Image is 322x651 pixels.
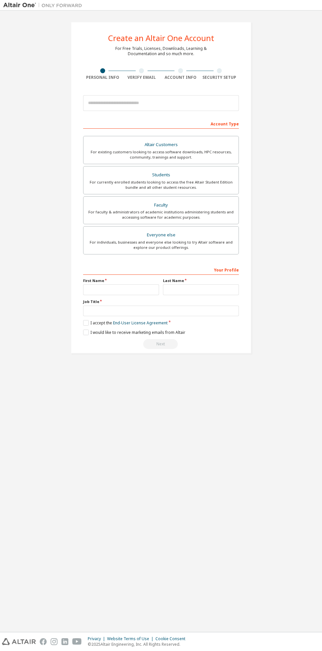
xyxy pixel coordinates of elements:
[113,320,168,326] a: End-User License Agreement
[83,75,122,80] div: Personal Info
[115,46,207,56] div: For Free Trials, Licenses, Downloads, Learning & Documentation and so much more.
[40,638,47,645] img: facebook.svg
[72,638,82,645] img: youtube.svg
[83,320,168,326] label: I accept the
[2,638,36,645] img: altair_logo.svg
[87,140,235,149] div: Altair Customers
[83,118,239,129] div: Account Type
[87,240,235,250] div: For individuals, businesses and everyone else looking to try Altair software and explore our prod...
[87,170,235,180] div: Students
[83,299,239,304] label: Job Title
[3,2,85,9] img: Altair One
[200,75,239,80] div: Security Setup
[163,278,239,283] label: Last Name
[88,641,189,647] p: © 2025 Altair Engineering, Inc. All Rights Reserved.
[87,230,235,240] div: Everyone else
[83,278,159,283] label: First Name
[51,638,57,645] img: instagram.svg
[87,149,235,160] div: For existing customers looking to access software downloads, HPC resources, community, trainings ...
[161,75,200,80] div: Account Info
[87,209,235,220] div: For faculty & administrators of academic institutions administering students and accessing softwa...
[83,264,239,275] div: Your Profile
[107,636,155,641] div: Website Terms of Use
[122,75,161,80] div: Verify Email
[108,34,214,42] div: Create an Altair One Account
[88,636,107,641] div: Privacy
[83,330,185,335] label: I would like to receive marketing emails from Altair
[61,638,68,645] img: linkedin.svg
[83,339,239,349] div: Read and acccept EULA to continue
[87,180,235,190] div: For currently enrolled students looking to access the free Altair Student Edition bundle and all ...
[87,201,235,210] div: Faculty
[155,636,189,641] div: Cookie Consent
